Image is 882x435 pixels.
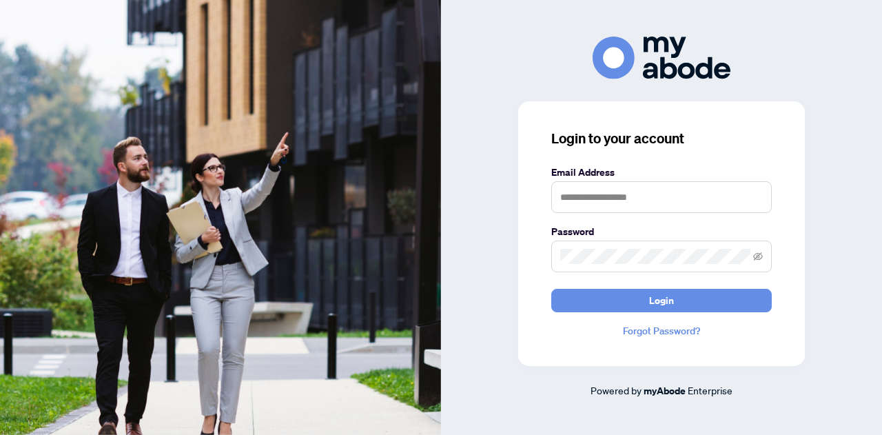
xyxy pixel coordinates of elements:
[551,323,772,338] a: Forgot Password?
[649,290,674,312] span: Login
[644,383,686,398] a: myAbode
[551,224,772,239] label: Password
[551,165,772,180] label: Email Address
[753,252,763,261] span: eye-invisible
[688,384,732,396] span: Enterprise
[593,37,730,79] img: ma-logo
[551,289,772,312] button: Login
[551,129,772,148] h3: Login to your account
[591,384,642,396] span: Powered by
